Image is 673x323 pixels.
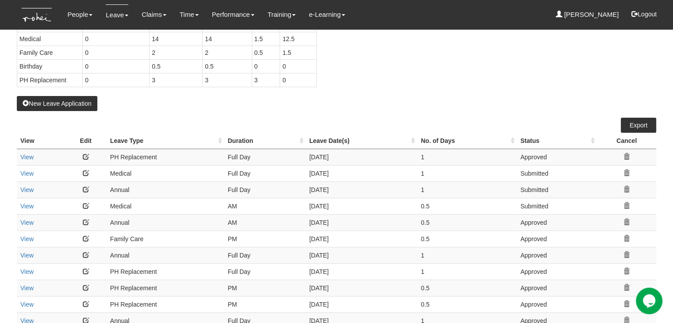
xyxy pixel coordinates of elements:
td: PM [224,280,306,296]
a: e-Learning [309,4,345,25]
td: PH Replacement [107,296,224,312]
td: [DATE] [306,214,417,231]
td: 1 [417,149,517,165]
td: PH Replacement [107,149,224,165]
td: 0.5 [417,214,517,231]
td: 1.5 [252,32,280,46]
td: PM [224,231,306,247]
button: New Leave Application [17,96,97,111]
a: View [20,186,34,193]
th: Duration : activate to sort column ascending [224,133,306,149]
td: 0 [252,59,280,73]
td: [DATE] [306,165,417,181]
td: Approved [517,149,597,165]
td: Full Day [224,165,306,181]
td: 0 [83,59,150,73]
td: [DATE] [306,181,417,198]
a: View [20,301,34,308]
td: Full Day [224,181,306,198]
td: 1 [417,181,517,198]
td: 0 [280,59,316,73]
th: Leave Date(s) : activate to sort column ascending [306,133,417,149]
td: [DATE] [306,263,417,280]
td: 0.5 [417,198,517,214]
td: Full Day [224,263,306,280]
a: View [20,285,34,292]
td: 1 [417,165,517,181]
th: No. of Days : activate to sort column ascending [417,133,517,149]
td: 0.5 [417,231,517,247]
a: People [68,4,93,25]
td: 0 [280,73,316,87]
td: [DATE] [306,149,417,165]
td: AM [224,198,306,214]
th: Leave Type : activate to sort column ascending [107,133,224,149]
td: 2 [150,46,203,59]
td: 14 [150,32,203,46]
td: 0.5 [150,59,203,73]
td: Submitted [517,181,597,198]
td: 1 [417,247,517,263]
a: Training [268,4,296,25]
td: 14 [203,32,252,46]
td: Approved [517,231,597,247]
td: PH Replacement [107,280,224,296]
td: 0.5 [417,280,517,296]
td: PH Replacement [17,73,83,87]
a: View [20,268,34,275]
td: Submitted [517,165,597,181]
td: 0 [83,32,150,46]
td: Annual [107,214,224,231]
td: 3 [150,73,203,87]
td: [DATE] [306,280,417,296]
a: Time [180,4,199,25]
td: 0 [83,73,150,87]
td: 0.5 [203,59,252,73]
a: View [20,154,34,161]
th: Cancel [597,133,656,149]
a: Leave [106,4,128,25]
td: Full Day [224,149,306,165]
th: View [17,133,65,149]
td: Approved [517,263,597,280]
td: Annual [107,181,224,198]
iframe: chat widget [636,288,664,314]
a: View [20,235,34,242]
td: Annual [107,247,224,263]
td: Approved [517,247,597,263]
a: View [20,203,34,210]
td: 3 [252,73,280,87]
a: [PERSON_NAME] [556,4,619,25]
td: Family Care [17,46,83,59]
a: View [20,219,34,226]
a: Performance [212,4,254,25]
td: 12.5 [280,32,316,46]
td: 1 [417,263,517,280]
td: 0 [83,46,150,59]
td: 2 [203,46,252,59]
td: Birthday [17,59,83,73]
td: Approved [517,296,597,312]
td: Submitted [517,198,597,214]
td: Medical [107,165,224,181]
td: PM [224,296,306,312]
td: 0.5 [417,296,517,312]
td: [DATE] [306,198,417,214]
td: Full Day [224,247,306,263]
td: 0.5 [252,46,280,59]
td: [DATE] [306,231,417,247]
a: View [20,252,34,259]
td: 1.5 [280,46,316,59]
a: View [20,170,34,177]
td: Family Care [107,231,224,247]
td: Approved [517,280,597,296]
button: Logout [625,4,663,25]
td: [DATE] [306,296,417,312]
th: Edit [65,133,107,149]
td: Approved [517,214,597,231]
td: AM [224,214,306,231]
td: PH Replacement [107,263,224,280]
td: [DATE] [306,247,417,263]
td: 3 [203,73,252,87]
a: Export [621,118,656,133]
